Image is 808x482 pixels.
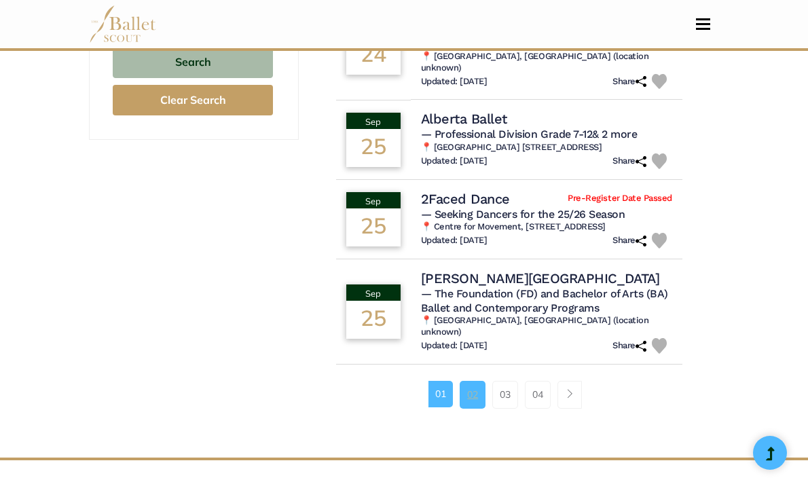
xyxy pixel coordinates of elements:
nav: Page navigation example [428,381,589,408]
div: 25 [346,208,401,246]
h6: Share [612,76,646,88]
a: & 2 more [592,128,637,141]
h6: Updated: [DATE] [421,155,488,167]
h6: 📍 Centre for Movement, [STREET_ADDRESS] [421,221,672,233]
span: — The Foundation (FD) and Bachelor of Arts (BA) Ballet and Contemporary Programs [421,287,668,314]
h6: Share [612,235,646,246]
div: Sep [346,192,401,208]
h6: Updated: [DATE] [421,340,488,352]
div: 25 [346,129,401,167]
h6: Share [612,340,646,352]
h4: 2Faced Dance [421,190,510,208]
a: 01 [428,381,453,407]
h4: [PERSON_NAME][GEOGRAPHIC_DATA] [421,270,660,287]
span: — Professional Division Grade 7-12 [421,128,638,141]
h6: 📍 [GEOGRAPHIC_DATA] [STREET_ADDRESS] [421,142,672,153]
h6: Updated: [DATE] [421,76,488,88]
div: Sep [346,113,401,129]
h6: Share [612,155,646,167]
div: Sep [346,284,401,301]
button: Toggle navigation [687,18,719,31]
span: — Seeking Dancers for the 25/26 Season [421,208,625,221]
button: Search [113,46,273,78]
span: Pre-Register Date Passed [568,193,672,204]
div: 25 [346,301,401,339]
a: 04 [525,381,551,408]
a: 02 [460,381,485,408]
h6: Updated: [DATE] [421,235,488,246]
div: 24 [346,37,401,75]
h4: Alberta Ballet [421,110,507,128]
h6: 📍 [GEOGRAPHIC_DATA], [GEOGRAPHIC_DATA] (location unknown) [421,315,672,338]
a: 03 [492,381,518,408]
h6: 📍 [GEOGRAPHIC_DATA], [GEOGRAPHIC_DATA] (location unknown) [421,51,672,74]
button: Clear Search [113,85,273,115]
